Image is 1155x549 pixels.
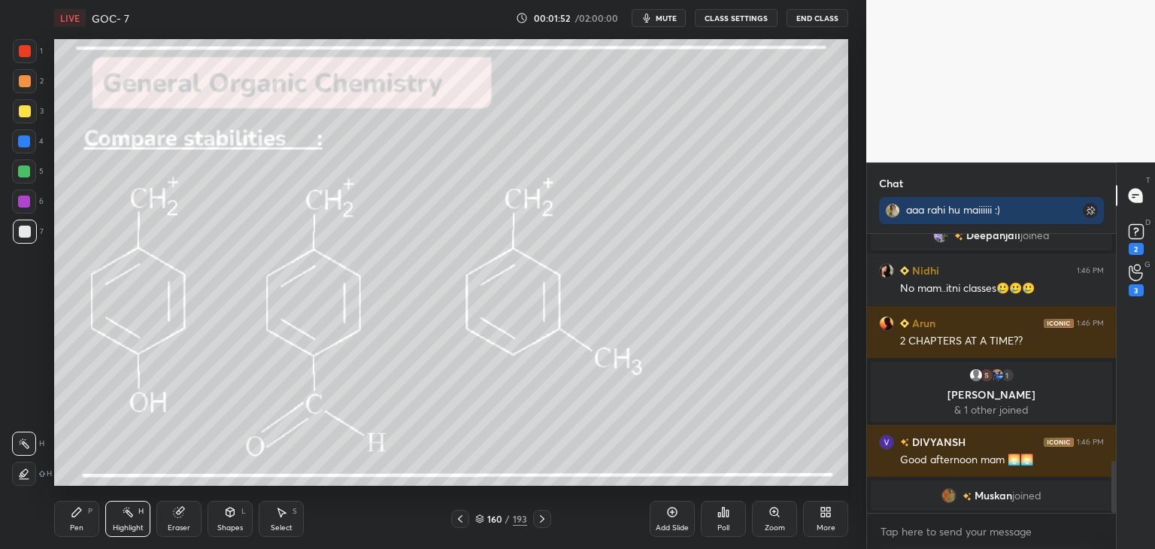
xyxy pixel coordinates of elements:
div: Select [271,524,293,532]
img: default.png [969,368,984,383]
div: 1 [13,39,43,63]
div: H [138,508,144,515]
span: mute [656,13,677,23]
div: Shapes [217,524,243,532]
img: Learner_Badge_beginner_1_8b307cf2a0.svg [900,266,909,275]
span: joined [1020,229,1050,241]
div: 1:46 PM [1077,319,1104,328]
div: Good afternoon mam 🌅🌅 [900,453,1104,468]
div: LIVE [54,9,86,27]
div: 4 [12,129,44,153]
div: 2 CHAPTERS AT A TIME?? [900,334,1104,349]
div: Add Slide [656,524,689,532]
div: P [88,508,92,515]
div: Zoom [765,524,785,532]
img: iconic-dark.1390631f.png [1044,319,1074,328]
div: 160 [487,514,502,523]
div: 3 [1129,284,1144,296]
div: 6 [12,190,44,214]
p: H [39,440,44,447]
button: End Class [787,9,848,27]
div: 1 [1000,368,1015,383]
img: no-rating-badge.077c3623.svg [900,438,909,447]
img: ebbceadee7d249708dc02a1b383bd809.jpg [879,316,894,331]
div: L [241,508,246,515]
img: 3 [879,435,894,450]
div: Pen [70,524,83,532]
button: CLASS SETTINGS [695,9,778,27]
button: mute [632,9,686,27]
p: Chat [867,163,915,203]
h4: GOC- 7 [92,11,129,26]
div: 2 [1129,243,1144,255]
span: Deepanjali [966,229,1020,241]
img: cc65f4a03a9044c1afa029e9e37642a6.24375560_3 [879,263,894,278]
img: iconic-dark.1390631f.png [1044,438,1074,447]
div: No mam..itni classes🥲🥲🥲 [900,281,1104,296]
div: Eraser [168,524,190,532]
div: 1:46 PM [1077,266,1104,275]
img: Learner_Badge_beginner_1_8b307cf2a0.svg [900,319,909,328]
img: shiftIcon.72a6c929.svg [39,471,45,477]
div: More [817,524,835,532]
div: aaa rahi hu maiiiiii :) [906,203,1050,217]
p: [PERSON_NAME] [880,389,1103,401]
p: & 1 other joined [880,404,1103,416]
div: 7 [13,220,44,244]
p: T [1146,174,1150,186]
div: 2 [13,69,44,93]
img: no-rating-badge.077c3623.svg [954,232,963,241]
div: / [505,514,510,523]
div: 5 [12,159,44,184]
div: Poll [717,524,729,532]
div: 193 [513,512,527,526]
div: S [293,508,297,515]
h6: Nidhi [909,262,939,278]
div: 1:46 PM [1077,438,1104,447]
p: G [1144,259,1150,270]
img: b41c7e87cd84428c80b38b7c8c47b8b0.jpg [885,203,900,218]
span: joined [1012,490,1041,502]
div: Highlight [113,524,144,532]
h6: Arun [909,315,935,331]
p: H [47,470,52,478]
h6: DIVYANSH [909,434,966,450]
div: 3 [13,99,44,123]
img: b0fc479deeb54b90b0c22ab0abe78d1c.jpg [933,228,948,243]
img: 095b3f8c5f9244e699a32c4c6d083dd4.jpg [941,488,956,503]
img: 7d4f731a5f244574aa85f918a2829618.95954566_3 [979,368,994,383]
p: D [1145,217,1150,228]
img: no-rating-badge.077c3623.svg [962,493,972,501]
span: Muskan [975,490,1012,502]
img: 84a009c163594f2eb7fe300d90d364e3.jpg [990,368,1005,383]
div: grid [867,234,1116,514]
